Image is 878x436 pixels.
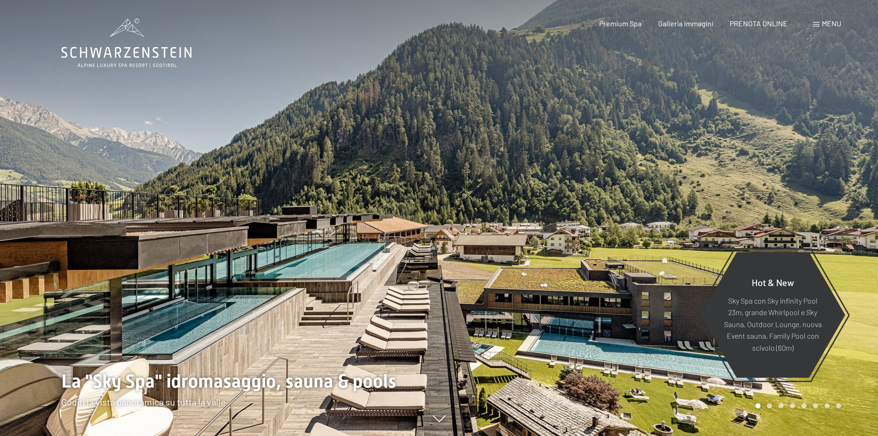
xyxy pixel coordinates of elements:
p: Sky Spa con Sky infinity Pool 23m, grande Whirlpool e Sky Sauna, Outdoor Lounge, nuova Event saun... [723,294,823,353]
div: Carousel Page 2 [767,403,772,408]
span: Hot & New [752,276,794,287]
div: Carousel Page 5 [801,403,807,408]
a: Hot & New Sky Spa con Sky infinity Pool 23m, grande Whirlpool e Sky Sauna, Outdoor Lounge, nuova ... [700,251,846,378]
div: Carousel Page 7 [825,403,830,408]
a: PRENOTA ONLINE [730,19,788,28]
div: Carousel Page 3 [778,403,784,408]
span: Menu [822,19,841,28]
div: Carousel Pagination [752,403,841,408]
div: Carousel Page 4 [790,403,795,408]
a: Galleria immagini [658,19,713,28]
a: Premium Spa [599,19,642,28]
div: Carousel Page 8 [836,403,841,408]
div: Carousel Page 6 [813,403,818,408]
div: Carousel Page 1 (Current Slide) [755,403,760,408]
